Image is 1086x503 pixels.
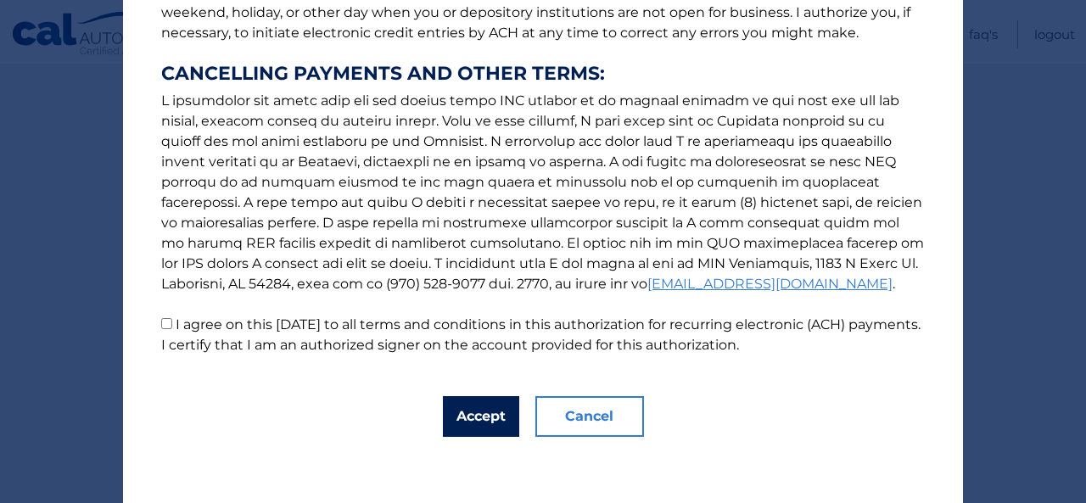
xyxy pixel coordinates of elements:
[647,276,893,292] a: [EMAIL_ADDRESS][DOMAIN_NAME]
[161,64,925,84] strong: CANCELLING PAYMENTS AND OTHER TERMS:
[535,396,644,437] button: Cancel
[443,396,519,437] button: Accept
[161,316,921,353] label: I agree on this [DATE] to all terms and conditions in this authorization for recurring electronic...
